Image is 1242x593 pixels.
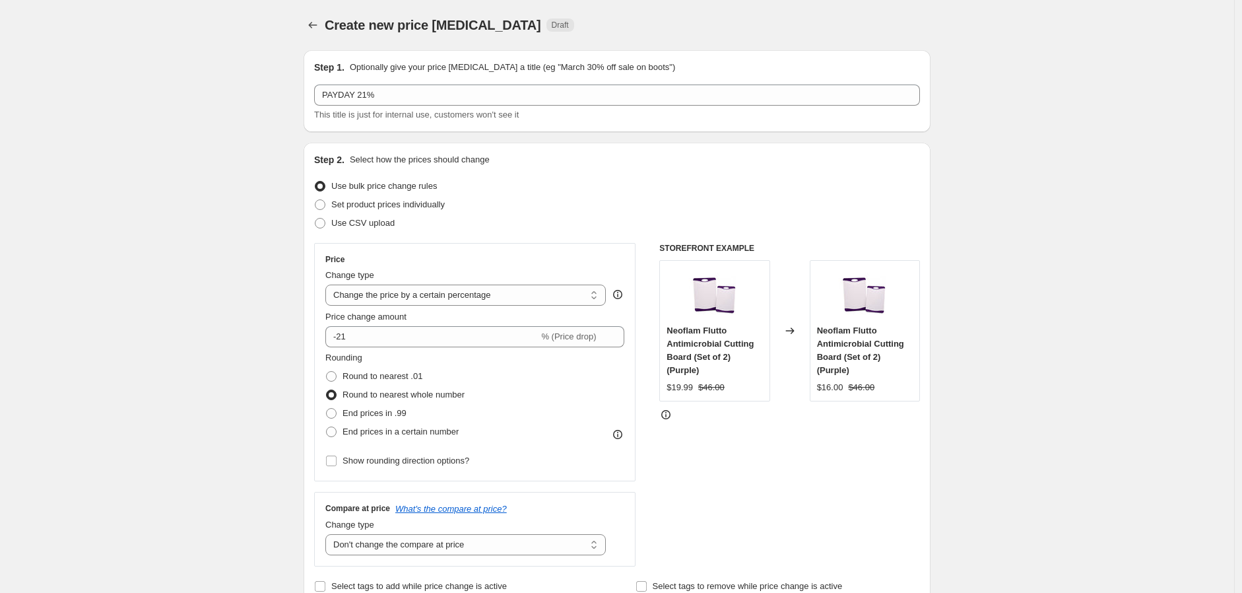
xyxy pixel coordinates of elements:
img: NEOFLAM-FLUTTO-PURPLE_80x.jpg [838,267,891,320]
div: $19.99 [667,381,693,394]
h3: Compare at price [325,503,390,514]
span: End prices in a certain number [343,427,459,436]
strike: $46.00 [848,381,874,394]
span: Price change amount [325,312,407,322]
p: Optionally give your price [MEDICAL_DATA] a title (eg "March 30% off sale on boots") [350,61,675,74]
h2: Step 1. [314,61,344,74]
span: Show rounding direction options? [343,456,469,466]
span: This title is just for internal use, customers won't see it [314,110,519,120]
input: 30% off holiday sale [314,85,920,106]
p: Select how the prices should change [350,153,490,166]
button: Price change jobs [304,16,322,34]
strike: $46.00 [698,381,725,394]
span: Use CSV upload [331,218,395,228]
span: End prices in .99 [343,408,407,418]
h3: Price [325,254,344,265]
span: Set product prices individually [331,199,445,209]
span: Rounding [325,353,362,363]
span: Create new price [MEDICAL_DATA] [325,18,541,32]
span: Round to nearest whole number [343,390,465,400]
h6: STOREFRONT EXAMPLE [659,243,920,254]
span: Change type [325,270,374,280]
span: Neoflam Flutto Antimicrobial Cutting Board (Set of 2) (Purple) [817,326,904,375]
span: Use bulk price change rules [331,181,437,191]
span: Round to nearest .01 [343,371,422,381]
div: help [611,288,624,301]
button: What's the compare at price? [395,504,507,514]
input: -15 [325,326,539,347]
h2: Step 2. [314,153,344,166]
div: $16.00 [817,381,843,394]
span: Draft [552,20,569,30]
span: Select tags to add while price change is active [331,581,507,591]
img: NEOFLAM-FLUTTO-PURPLE_80x.jpg [688,267,741,320]
span: % (Price drop) [541,331,596,341]
span: Neoflam Flutto Antimicrobial Cutting Board (Set of 2) (Purple) [667,326,754,375]
span: Change type [325,520,374,530]
span: Select tags to remove while price change is active [653,581,843,591]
